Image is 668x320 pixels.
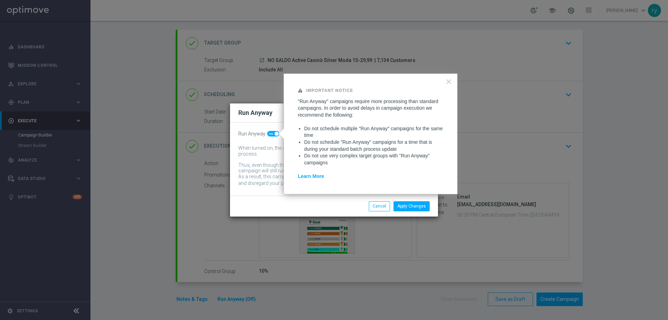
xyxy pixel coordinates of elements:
[304,125,443,139] li: Do not schedule multiple "Run Anyway" campaigns for the same time
[238,162,419,174] div: Thus, even though the batch-data process might not be complete by then, the campaign will still r...
[393,201,430,211] button: Apply Changes
[298,98,443,119] p: "Run Anyway" campaigns require more processing than standard campaigns. In order to avoid delays ...
[238,145,419,157] div: When turned on, the campaign will be executed regardless of your site's batch-data process.
[369,201,390,211] button: Cancel
[304,139,443,153] li: Do not schedule "Run Anyway" campaigns for a time that is during your standard batch process update
[298,173,324,179] a: Learn More
[238,131,265,137] span: Run Anyway
[238,109,272,117] h2: Run Anyway
[445,76,452,87] button: Close
[304,153,443,166] li: Do not use very complex target groups with "Run Anyway" campaigns
[306,88,353,93] strong: Important Notice
[238,174,419,187] div: As a result, this campaign might include customers whose data has been changed and disregard your...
